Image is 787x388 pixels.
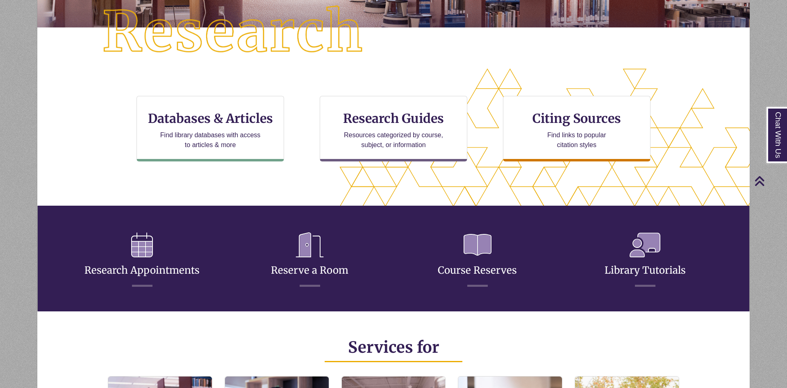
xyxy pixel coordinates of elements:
[348,338,439,357] span: Services for
[527,111,627,126] h3: Citing Sources
[327,111,460,126] h3: Research Guides
[143,111,277,126] h3: Databases & Articles
[136,96,284,161] a: Databases & Articles Find library databases with access to articles & more
[754,175,785,186] a: Back to Top
[503,96,651,161] a: Citing Sources Find links to popular citation styles
[340,130,447,150] p: Resources categorized by course, subject, or information
[320,96,467,161] a: Research Guides Resources categorized by course, subject, or information
[537,130,616,150] p: Find links to popular citation styles
[84,244,200,277] a: Research Appointments
[271,244,348,277] a: Reserve a Room
[438,244,517,277] a: Course Reserves
[157,130,264,150] p: Find library databases with access to articles & more
[605,244,686,277] a: Library Tutorials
